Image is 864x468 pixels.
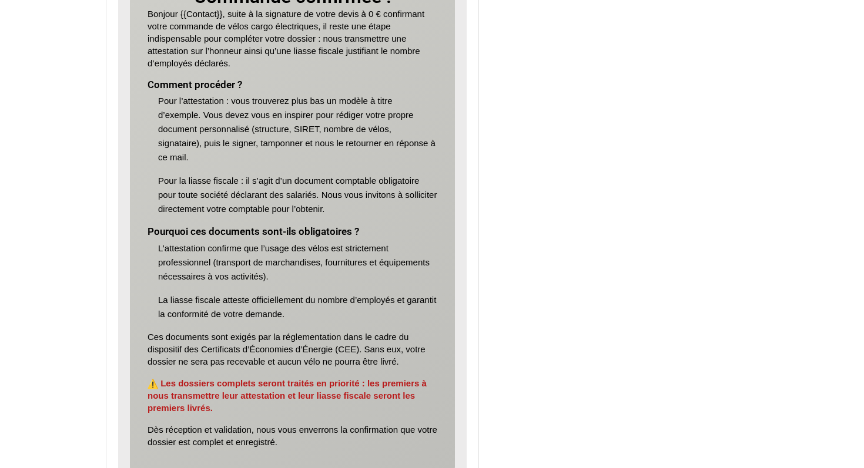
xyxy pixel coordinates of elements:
img: 72.png [148,379,158,389]
p: Bonjour {{Contact}}, suite à la signature de votre devis à 0 € confirmant votre commande de vélos... [148,8,437,69]
p: Ces documents sont exigés par la réglementation dans le cadre du dispositif des Certificats d’Éco... [148,331,437,368]
p: Dès réception et validation, nous vous enverrons la confirmation que votre dossier est complet et... [148,423,437,448]
span: Les dossiers complets seront traités en priorité : les premiers à nous transmettre leur attestati... [148,378,427,413]
h3: Comment procéder ? [148,79,437,90]
li: La liasse fiscale atteste officiellement du nombre d’employés et garantit la conformité de votre ... [158,293,437,321]
li: Pour l’attestation : vous trouverez plus bas un modèle à titre d’exemple. Vous devez vous en insp... [158,94,437,164]
li: Pour la liasse fiscale : il s’agit d’un document comptable obligatoire pour toute société déclara... [158,174,437,216]
iframe: Chat Widget [805,412,864,468]
h3: Pourquoi ces documents sont-ils obligatoires ? [148,225,437,237]
li: L’attestation confirme que l’usage des vélos est strictement professionnel (transport de marchand... [158,241,437,284]
div: Widget de chat [805,412,864,468]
